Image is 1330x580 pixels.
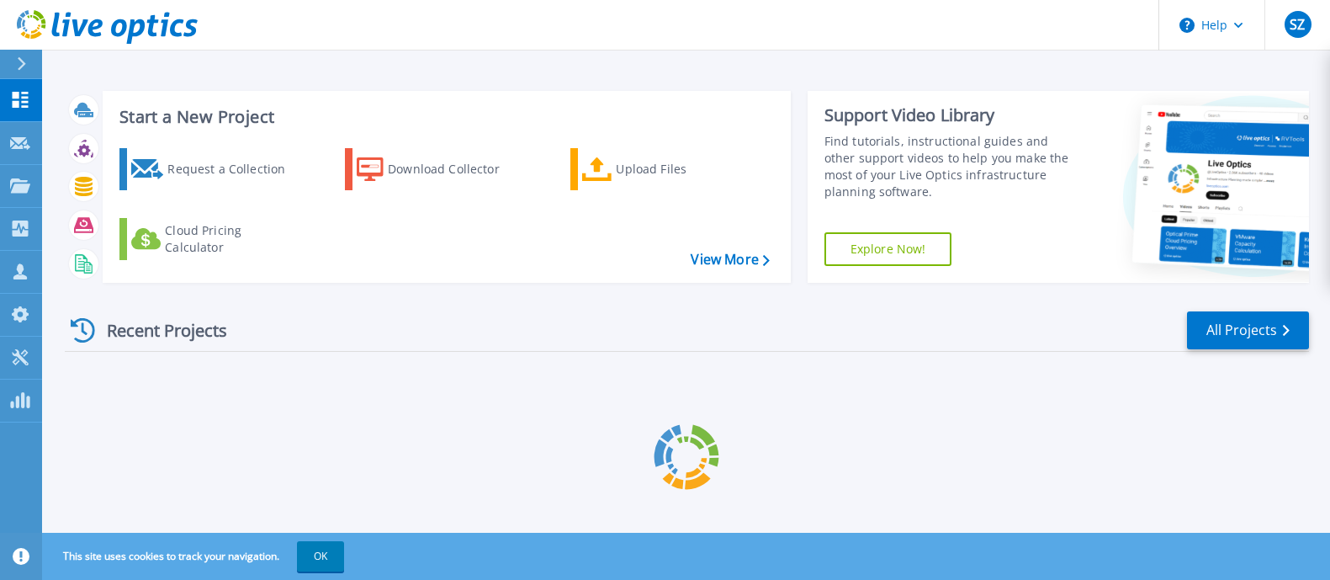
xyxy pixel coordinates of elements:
a: Explore Now! [824,232,952,266]
div: Support Video Library [824,104,1077,126]
button: OK [297,541,344,572]
a: Request a Collection [119,148,307,190]
div: Upload Files [616,152,750,186]
span: This site uses cookies to track your navigation. [46,541,344,572]
div: Request a Collection [167,152,302,186]
a: All Projects [1187,311,1309,349]
h3: Start a New Project [119,108,769,126]
a: View More [691,252,769,268]
a: Upload Files [570,148,758,190]
span: SZ [1290,18,1305,31]
div: Download Collector [388,152,522,186]
a: Download Collector [345,148,533,190]
div: Find tutorials, instructional guides and other support videos to help you make the most of your L... [824,133,1077,200]
a: Cloud Pricing Calculator [119,218,307,260]
div: Recent Projects [65,310,250,351]
div: Cloud Pricing Calculator [165,222,299,256]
